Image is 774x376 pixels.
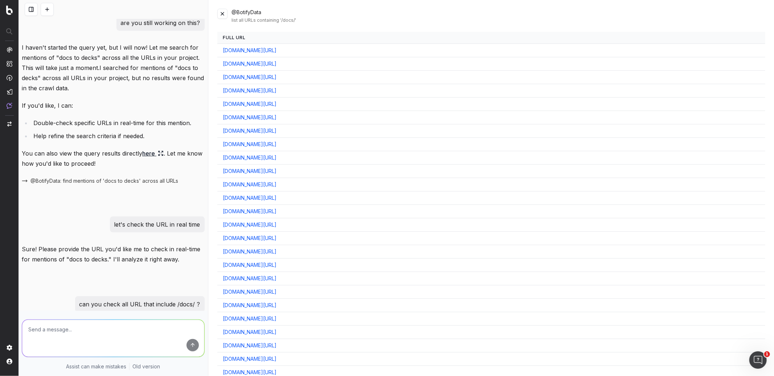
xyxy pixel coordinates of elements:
[223,60,277,67] a: [DOMAIN_NAME][URL]
[223,342,277,349] a: [DOMAIN_NAME][URL]
[223,288,277,296] a: [DOMAIN_NAME][URL]
[223,87,277,94] a: [DOMAIN_NAME][URL]
[6,5,13,15] img: Botify logo
[223,261,277,269] a: [DOMAIN_NAME][URL]
[7,103,12,109] img: Assist
[223,355,277,363] a: [DOMAIN_NAME][URL]
[223,315,277,322] a: [DOMAIN_NAME][URL]
[7,359,12,364] img: My account
[223,127,277,135] a: [DOMAIN_NAME][URL]
[223,74,277,81] a: [DOMAIN_NAME][URL]
[22,42,205,93] p: I haven't started the query yet, but I will now! Let me search for mentions of "docs to decks" ac...
[217,32,766,44] th: Full URL
[22,177,178,185] button: @BotifyData: find mentions of 'docs to decks' across all URLs
[142,148,164,158] a: here
[22,148,205,169] p: You can also view the query results directly . Let me know how you'd like to proceed!
[7,61,12,67] img: Intelligence
[79,299,200,309] p: can you check all URL that include /docs/ ?
[31,118,205,128] li: Double-check specific URLs in real-time for this mention.
[223,369,277,376] a: [DOMAIN_NAME][URL]
[30,177,178,185] span: @BotifyData: find mentions of 'docs to decks' across all URLs
[223,275,277,282] a: [DOMAIN_NAME][URL]
[749,351,767,369] iframe: Intercom live chat
[7,47,12,53] img: Analytics
[223,329,277,336] a: [DOMAIN_NAME][URL]
[232,17,766,23] div: list all URLs containing '/docs/'
[223,302,277,309] a: [DOMAIN_NAME][URL]
[223,154,277,161] a: [DOMAIN_NAME][URL]
[223,181,277,188] a: [DOMAIN_NAME][URL]
[7,75,12,81] img: Activation
[121,18,200,28] p: are you still working on this?
[223,221,277,228] a: [DOMAIN_NAME][URL]
[66,363,126,370] p: Assist can make mistakes
[223,114,277,121] a: [DOMAIN_NAME][URL]
[31,131,205,141] li: Help refine the search criteria if needed.
[223,248,277,255] a: [DOMAIN_NAME][URL]
[7,121,12,127] img: Switch project
[223,47,277,54] a: [DOMAIN_NAME][URL]
[223,100,277,108] a: [DOMAIN_NAME][URL]
[232,9,766,23] div: @BotifyData
[7,89,12,95] img: Studio
[223,141,277,148] a: [DOMAIN_NAME][URL]
[223,194,277,202] a: [DOMAIN_NAME][URL]
[22,100,205,111] p: If you'd like, I can:
[132,363,160,370] a: Old version
[7,345,12,351] img: Setting
[114,219,200,230] p: let's check the URL in real time
[764,351,770,357] span: 1
[223,168,277,175] a: [DOMAIN_NAME][URL]
[223,235,277,242] a: [DOMAIN_NAME][URL]
[223,208,277,215] a: [DOMAIN_NAME][URL]
[22,244,205,264] p: Sure! Please provide the URL you'd like me to check in real-time for mentions of "docs to decks."...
